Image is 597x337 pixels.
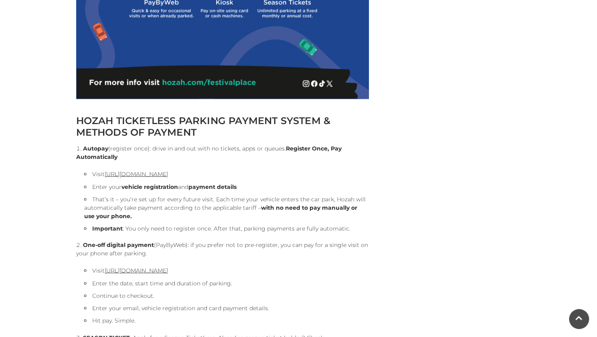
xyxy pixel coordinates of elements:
strong: vehicle registration [121,183,178,190]
h2: HOZAH TICKETLESS PARKING PAYMENT SYSTEM & METHODS OF PAYMENT [76,115,369,138]
li: Enter your and [84,183,369,191]
li: (PayByWeb): if you prefer not to pre-register, you can pay for a single visit on your phone after... [76,241,369,325]
strong: Important [92,225,123,232]
a: [URL][DOMAIN_NAME] [105,170,168,177]
li: Hit pay. Simple. [84,316,369,325]
li: Enter the date, start time and duration of parking. [84,279,369,287]
li: That’s it – you’re set up for every future visit. Each time your vehicle enters the car park, Hoz... [84,195,369,220]
strong: One-off digital payment [83,241,154,248]
li: Continue to checkout. [84,291,369,300]
li: Visit [84,265,369,275]
strong: Autopay [83,144,108,152]
li: Enter your email, vehicle registration and card payment details. [84,304,369,312]
li: : You only need to register once. After that, parking payments are fully automatic. [84,224,369,233]
strong: Register Once, Pay Automatically [76,144,342,160]
li: Visit [84,169,369,179]
li: (register once): drive in and out with no tickets, apps or queues. [76,144,369,233]
strong: payment details [188,183,237,190]
a: [URL][DOMAIN_NAME] [105,267,168,274]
